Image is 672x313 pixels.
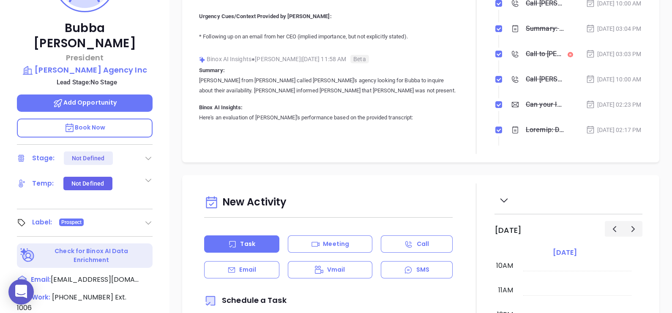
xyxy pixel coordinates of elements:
[494,261,515,271] div: 10am
[32,216,52,229] div: Label:
[32,177,54,190] div: Temp:
[61,218,82,227] span: Prospect
[20,248,35,263] img: Ai-Enrich-DaqCidB-.svg
[350,55,369,63] span: Beta
[51,275,139,285] span: [EMAIL_ADDRESS][DOMAIN_NAME]
[586,75,642,84] div: [DATE] 10:00 AM
[72,151,104,165] div: Not Defined
[53,98,117,107] span: Add Opportunity
[526,73,564,86] div: Call [PERSON_NAME] to follow up
[417,240,429,248] p: Call
[204,295,287,305] span: Schedule a Task
[199,104,243,111] b: Binox AI Insights:
[494,226,522,235] h2: [DATE]
[199,135,268,141] b: Overall Performance Score:
[199,67,225,73] b: Summary:
[31,275,51,286] span: Email:
[32,293,50,302] span: Work :
[551,247,579,259] a: [DATE]
[199,57,205,63] img: svg%3e
[497,285,515,295] div: 11am
[204,192,453,213] div: New Activity
[586,100,642,109] div: [DATE] 02:23 PM
[526,48,564,60] div: Call to [PERSON_NAME]
[323,240,349,248] p: Meeting
[71,177,104,190] div: Not Defined
[17,292,126,313] span: Ext. 1006
[586,24,642,33] div: [DATE] 03:04 PM
[623,221,642,237] button: Next day
[605,221,624,237] button: Previous day
[64,123,106,132] span: Book Now
[251,56,255,62] span: ●
[327,265,345,274] p: Vmail
[17,52,153,63] p: President
[526,124,564,136] div: Loremip: Dolo sita Consec Adipisci, e seddoeiusmodt incidid, utlabo Etdo magnaal eni Admi ve quis...
[240,240,255,248] p: Task
[416,265,429,274] p: SMS
[32,152,55,165] div: Stage:
[586,125,642,135] div: [DATE] 02:17 PM
[21,77,153,88] p: Lead Stage: No Stage
[199,53,458,65] div: Binox AI Insights [PERSON_NAME] | [DATE] 11:58 AM
[17,64,153,76] a: [PERSON_NAME] Agency Inc
[526,22,564,35] div: Summary: [PERSON_NAME] from Motiva is trying to reach [PERSON_NAME], who she believes is the pres...
[199,13,332,19] b: Urgency Cues/Context Provided by [PERSON_NAME]:
[239,265,256,274] p: Email
[52,292,113,302] span: [PHONE_NUMBER]
[199,76,458,96] p: [PERSON_NAME] from [PERSON_NAME] called [PERSON_NAME]'s agency looking for Bubba to inquire about...
[17,21,153,51] p: Bubba [PERSON_NAME]
[586,49,642,59] div: [DATE] 03:03 PM
[526,98,564,111] div: Can your IT partner prove you're covered?
[36,247,147,264] p: Check for Binox AI Data Enrichment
